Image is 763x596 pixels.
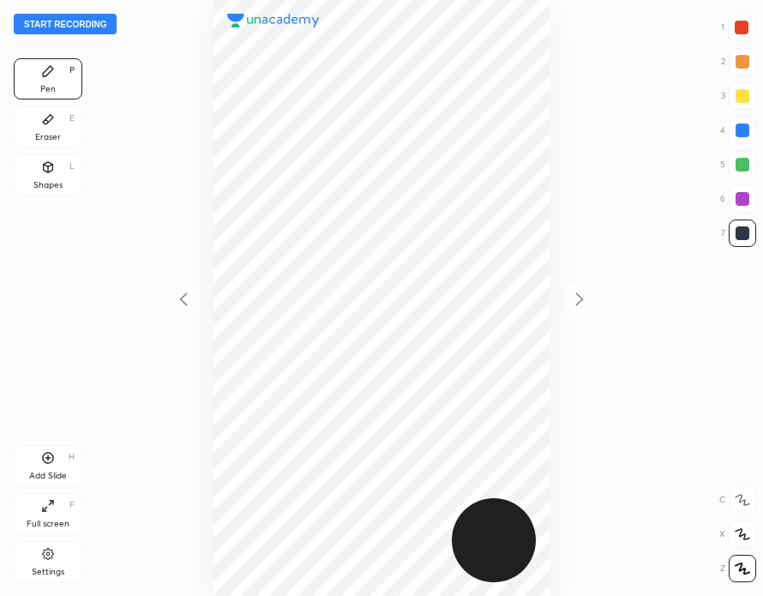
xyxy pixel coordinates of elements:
div: 6 [720,185,756,213]
div: 1 [721,14,755,41]
div: Full screen [27,520,69,528]
div: X [719,521,756,548]
div: Z [720,555,756,582]
div: 2 [721,48,756,75]
div: Pen [40,85,56,93]
div: E [69,114,75,123]
div: F [69,501,75,509]
div: P [69,66,75,75]
div: C [719,486,756,514]
div: Add Slide [29,472,67,480]
div: Settings [32,568,64,576]
div: 5 [720,151,756,178]
div: H [69,453,75,461]
button: Start recording [14,14,117,34]
div: 4 [720,117,756,144]
div: 7 [721,220,756,247]
div: L [69,162,75,171]
div: 3 [721,82,756,110]
div: Shapes [33,181,63,190]
img: logo.38c385cc.svg [227,14,320,27]
div: Eraser [35,133,61,141]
